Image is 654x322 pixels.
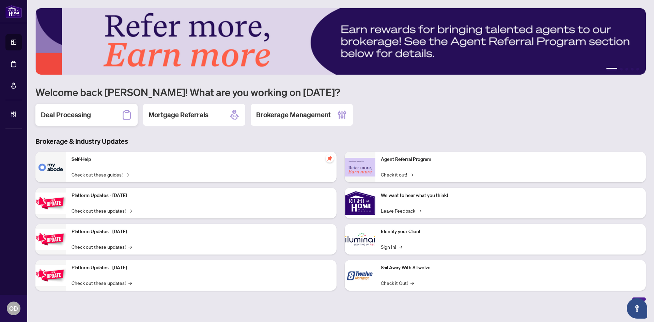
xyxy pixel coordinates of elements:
a: Check it out!→ [381,171,413,178]
img: Agent Referral Program [345,158,375,177]
p: Self-Help [72,156,331,163]
p: Platform Updates - [DATE] [72,192,331,199]
button: 3 [625,68,628,71]
span: → [125,171,129,178]
img: Sail Away With 8Twelve [345,260,375,291]
a: Check out these guides!→ [72,171,129,178]
a: Check out these updates!→ [72,279,132,287]
span: → [128,207,132,214]
span: → [128,279,132,287]
h2: Brokerage Management [256,110,331,120]
button: Open asap [627,298,647,319]
a: Check out these updates!→ [72,243,132,250]
img: Slide 0 [35,8,646,75]
span: OD [9,304,18,313]
p: Agent Referral Program [381,156,640,163]
h3: Brokerage & Industry Updates [35,137,646,146]
img: We want to hear what you think! [345,188,375,218]
p: Platform Updates - [DATE] [72,228,331,235]
img: Identify your Client [345,224,375,255]
p: Platform Updates - [DATE] [72,264,331,272]
span: → [399,243,402,250]
span: → [410,171,413,178]
img: Platform Updates - June 23, 2025 [35,265,66,286]
p: Sail Away With 8Twelve [381,264,640,272]
a: Check it Out!→ [381,279,414,287]
button: 2 [620,68,623,71]
button: 4 [631,68,634,71]
span: → [128,243,132,250]
span: pushpin [326,154,334,163]
a: Leave Feedback→ [381,207,421,214]
h2: Mortgage Referrals [149,110,208,120]
span: → [410,279,414,287]
p: We want to hear what you think! [381,192,640,199]
a: Check out these updates!→ [72,207,132,214]
p: Identify your Client [381,228,640,235]
h2: Deal Processing [41,110,91,120]
span: → [418,207,421,214]
h1: Welcome back [PERSON_NAME]! What are you working on [DATE]? [35,86,646,98]
img: logo [5,5,22,18]
img: Platform Updates - July 8, 2025 [35,229,66,250]
img: Platform Updates - July 21, 2025 [35,193,66,214]
button: 5 [636,68,639,71]
img: Self-Help [35,152,66,182]
button: 1 [606,68,617,71]
a: Sign In!→ [381,243,402,250]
